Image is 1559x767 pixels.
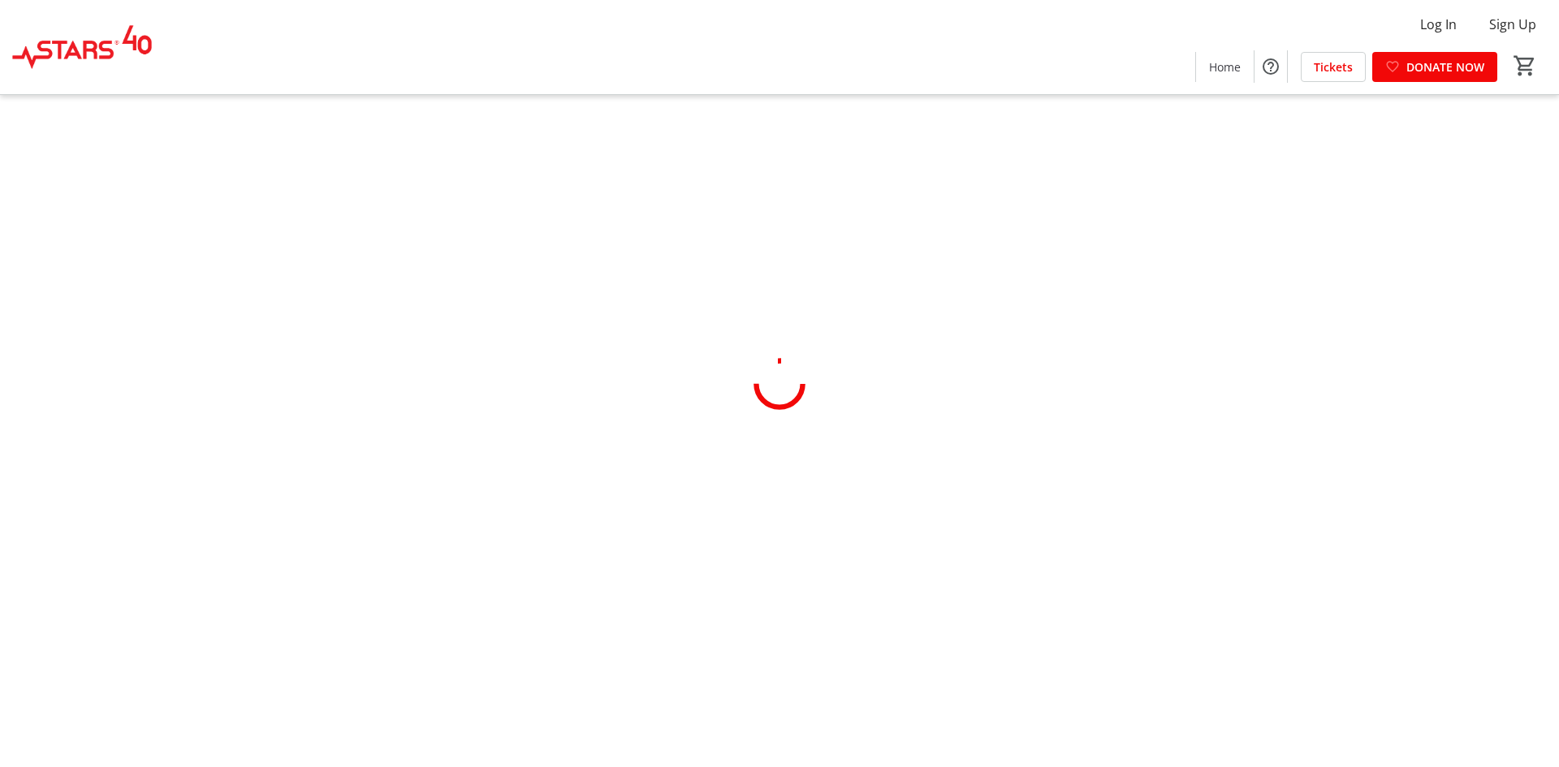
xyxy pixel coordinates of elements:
button: Log In [1407,11,1470,37]
img: STARS's Logo [10,6,154,88]
span: Tickets [1314,58,1353,75]
span: Home [1209,58,1241,75]
a: Home [1196,52,1254,82]
a: DONATE NOW [1372,52,1497,82]
span: DONATE NOW [1406,58,1484,75]
span: Log In [1420,15,1457,34]
a: Tickets [1301,52,1366,82]
button: Cart [1510,51,1540,80]
button: Help [1255,50,1287,83]
span: Sign Up [1489,15,1536,34]
button: Sign Up [1476,11,1549,37]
